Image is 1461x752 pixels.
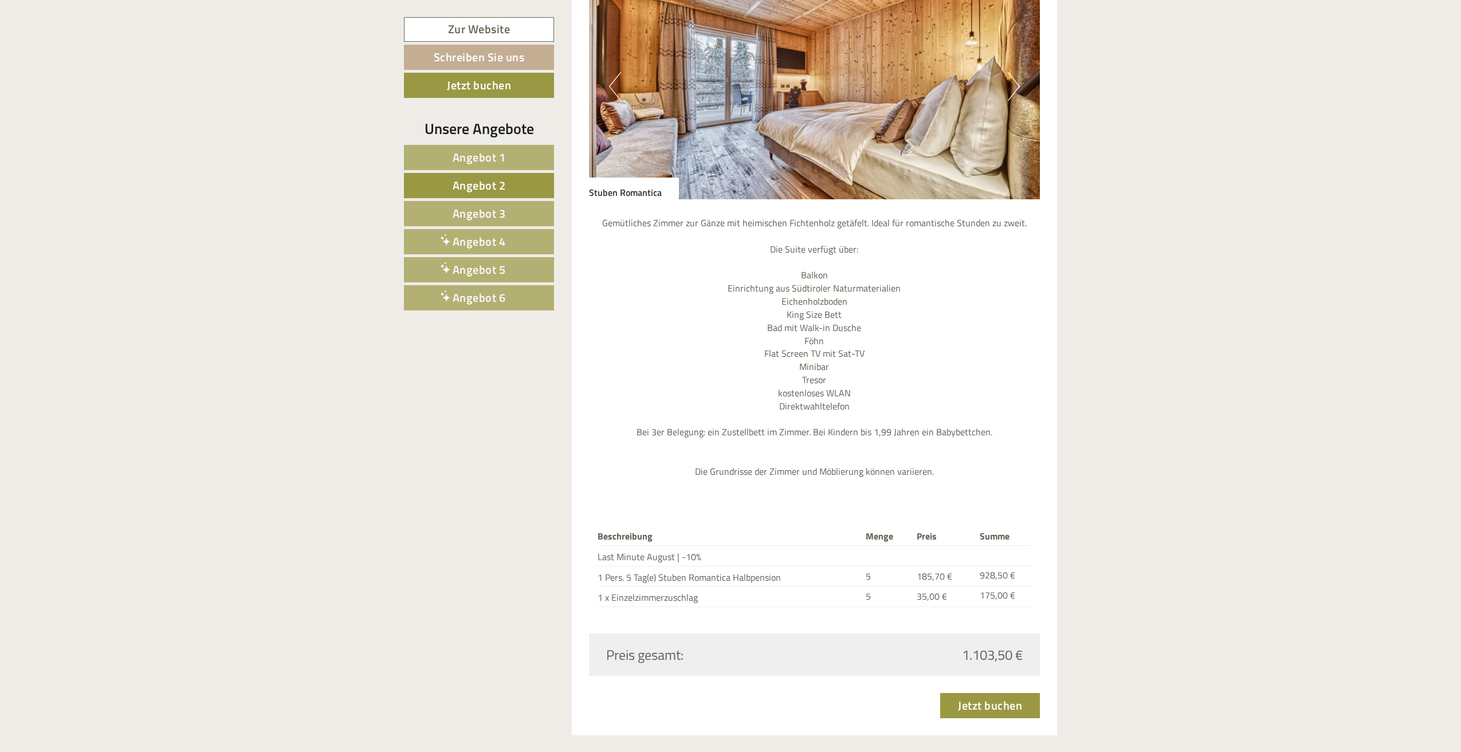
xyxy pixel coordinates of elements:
[453,289,506,306] span: Angebot 6
[609,72,621,101] button: Previous
[917,589,947,603] span: 35,00 €
[598,527,861,545] th: Beschreibung
[861,586,913,607] td: 5
[917,569,952,583] span: 185,70 €
[589,178,679,199] div: Stuben Romantica
[975,586,1031,607] td: 175,00 €
[453,176,506,194] span: Angebot 2
[975,527,1031,545] th: Summe
[1008,72,1020,101] button: Next
[598,545,861,566] td: Last Minute August | -10%
[404,118,554,139] div: Unsere Angebote
[912,527,975,545] th: Preis
[598,566,861,586] td: 1 Pers. 5 Tag(e) Stuben Romantica Halbpension
[962,645,1023,664] span: 1.103,50 €
[861,566,913,586] td: 5
[453,148,506,166] span: Angebot 1
[940,693,1040,718] a: Jetzt buchen
[404,73,554,98] a: Jetzt buchen
[861,527,913,545] th: Menge
[453,261,506,278] span: Angebot 5
[975,566,1031,586] td: 928,50 €
[453,204,506,222] span: Angebot 3
[453,233,506,250] span: Angebot 4
[598,645,815,664] div: Preis gesamt:
[404,17,554,42] a: Zur Website
[404,45,554,70] a: Schreiben Sie uns
[598,586,861,607] td: 1 x Einzelzimmerzuschlag
[589,216,1040,478] p: Gemütliches Zimmer zur Gänze mit heimischen Fichtenholz getäfelt. Ideal für romantische Stunden z...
